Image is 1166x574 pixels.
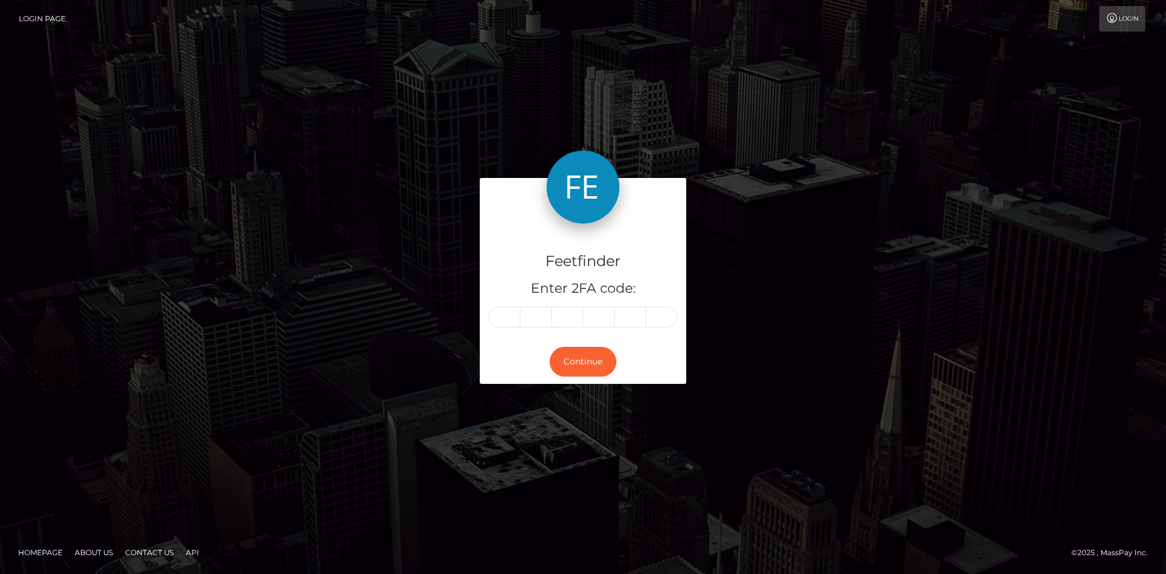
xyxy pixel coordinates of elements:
[70,543,118,562] a: About Us
[489,251,677,272] h4: Feetfinder
[19,6,66,32] a: Login Page
[489,279,677,298] h5: Enter 2FA code:
[547,151,619,224] img: Feetfinder
[120,543,179,562] a: Contact Us
[1071,546,1157,559] div: © 2025 , MassPay Inc.
[181,543,204,562] a: API
[1099,6,1145,32] a: Login
[550,347,616,377] button: Continue
[13,543,67,562] a: Homepage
